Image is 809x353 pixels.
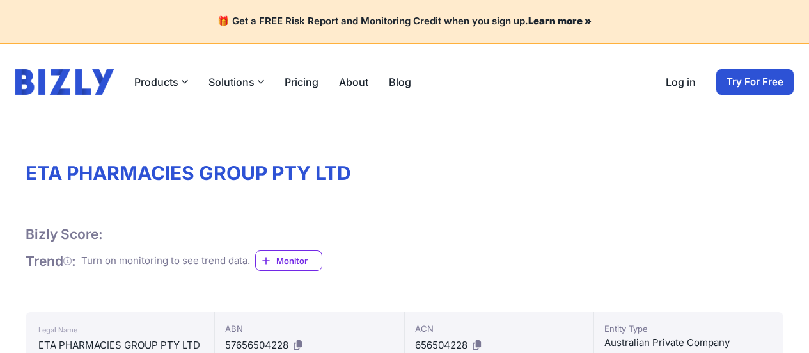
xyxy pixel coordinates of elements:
[38,322,201,338] div: Legal Name
[604,322,773,335] div: Entity Type
[604,335,773,350] div: Australian Private Company
[285,74,318,90] a: Pricing
[38,338,201,353] div: ETA PHARMACIES GROUP PTY LTD
[81,254,250,268] div: Turn on monitoring to see trend data.
[276,254,322,267] span: Monitor
[666,74,696,90] a: Log in
[26,226,103,243] h1: Bizly Score:
[528,15,592,27] a: Learn more »
[26,161,783,185] h1: ETA PHARMACIES GROUP PTY LTD
[134,74,188,90] button: Products
[339,74,368,90] a: About
[716,69,794,95] a: Try For Free
[225,322,393,335] div: ABN
[225,339,288,351] span: 57656504228
[255,250,322,271] a: Monitor
[26,252,76,270] h1: Trend :
[415,322,583,335] div: ACN
[208,74,264,90] button: Solutions
[15,15,794,28] h4: 🎁 Get a FREE Risk Report and Monitoring Credit when you sign up.
[415,339,467,351] span: 656504228
[389,74,411,90] a: Blog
